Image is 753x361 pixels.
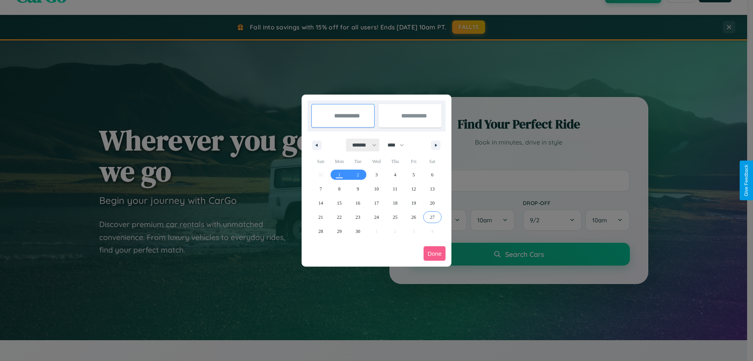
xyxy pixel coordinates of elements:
span: 7 [320,182,322,196]
span: Sun [311,155,330,168]
span: 19 [411,196,416,210]
span: 20 [430,196,435,210]
button: 20 [423,196,442,210]
span: 2 [357,168,359,182]
button: 17 [367,196,386,210]
button: 8 [330,182,348,196]
span: 1 [338,168,340,182]
span: Thu [386,155,404,168]
span: 23 [356,210,360,224]
button: 23 [349,210,367,224]
span: 26 [411,210,416,224]
span: 18 [393,196,397,210]
div: Give Feedback [744,165,749,196]
button: Done [424,246,446,261]
button: 19 [404,196,423,210]
button: 21 [311,210,330,224]
button: 25 [386,210,404,224]
span: 24 [374,210,379,224]
span: 25 [393,210,397,224]
span: 22 [337,210,342,224]
span: Wed [367,155,386,168]
span: 4 [394,168,396,182]
span: 27 [430,210,435,224]
span: 10 [374,182,379,196]
span: 30 [356,224,360,238]
span: 13 [430,182,435,196]
button: 15 [330,196,348,210]
button: 30 [349,224,367,238]
button: 9 [349,182,367,196]
span: Sat [423,155,442,168]
button: 5 [404,168,423,182]
button: 22 [330,210,348,224]
span: 29 [337,224,342,238]
span: 11 [393,182,398,196]
span: 9 [357,182,359,196]
span: 5 [413,168,415,182]
button: 26 [404,210,423,224]
span: 16 [356,196,360,210]
span: 15 [337,196,342,210]
span: 12 [411,182,416,196]
span: 17 [374,196,379,210]
button: 3 [367,168,386,182]
span: 28 [318,224,323,238]
button: 2 [349,168,367,182]
button: 7 [311,182,330,196]
button: 13 [423,182,442,196]
span: Fri [404,155,423,168]
button: 11 [386,182,404,196]
span: 6 [431,168,433,182]
span: 3 [375,168,378,182]
button: 27 [423,210,442,224]
button: 28 [311,224,330,238]
button: 16 [349,196,367,210]
button: 18 [386,196,404,210]
button: 10 [367,182,386,196]
span: 14 [318,196,323,210]
button: 4 [386,168,404,182]
button: 14 [311,196,330,210]
button: 12 [404,182,423,196]
button: 6 [423,168,442,182]
button: 29 [330,224,348,238]
button: 1 [330,168,348,182]
span: 8 [338,182,340,196]
span: Mon [330,155,348,168]
span: 21 [318,210,323,224]
span: Tue [349,155,367,168]
button: 24 [367,210,386,224]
